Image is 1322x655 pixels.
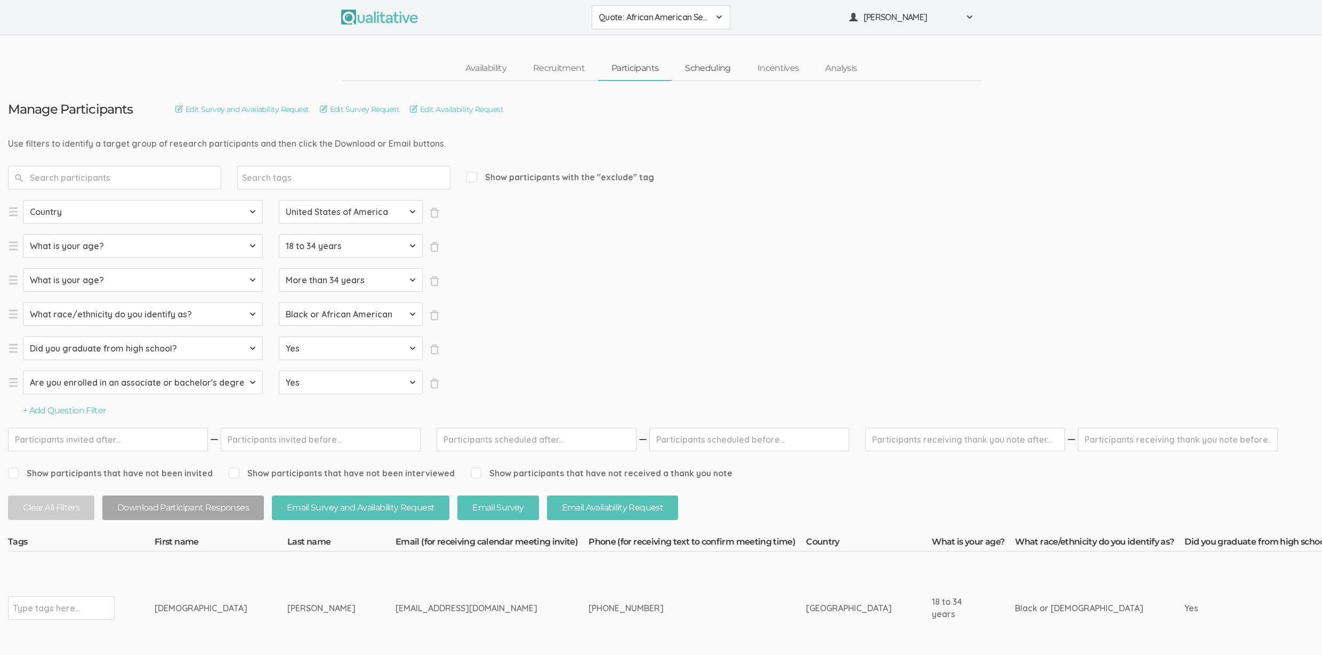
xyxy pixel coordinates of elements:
div: [DEMOGRAPHIC_DATA] [155,602,247,614]
a: Participants [598,57,672,80]
span: Quote: African American Sense of Belonging [599,11,710,23]
button: + Add Question Filter [23,405,106,417]
div: [PHONE_NUMBER] [589,602,766,614]
span: Show participants that have not been invited [8,467,213,480]
span: Show participants with the "exclude" tag [466,171,654,183]
th: What race/ethnicity do you identify as? [1015,536,1184,551]
span: × [429,310,440,321]
a: Edit Availability Request [410,103,503,115]
button: Clear All Filters [8,496,94,521]
iframe: Chat Widget [1269,604,1322,655]
input: Search tags [242,171,309,185]
div: [GEOGRAPHIC_DATA] [806,602,892,614]
button: Email Availability Request [547,496,678,521]
th: First name [155,536,287,551]
span: [PERSON_NAME] [864,11,960,23]
span: × [429,276,440,286]
th: Email (for receiving calendar meeting invite) [396,536,589,551]
span: Show participants that have not received a thank you note [471,467,732,480]
th: Last name [287,536,396,551]
input: Participants receiving thank you note before... [1078,428,1278,451]
input: Search participants [8,166,221,189]
input: Participants scheduled after... [437,428,636,451]
a: Availability [452,57,520,80]
span: Show participants that have not been interviewed [229,467,455,480]
th: What is your age? [932,536,1015,551]
a: Scheduling [672,57,744,80]
a: Analysis [812,57,870,80]
h3: Manage Participants [8,102,133,116]
input: Participants scheduled before... [649,428,849,451]
span: × [429,378,440,389]
button: Quote: African American Sense of Belonging [592,5,730,29]
th: Country [806,536,932,551]
input: Participants invited before... [221,428,421,451]
button: [PERSON_NAME] [842,5,981,29]
div: Yes [1184,602,1302,614]
input: Participants receiving thank you note after... [865,428,1065,451]
th: Tags [8,536,155,551]
input: Type tags here... [13,601,79,615]
th: Phone (for receiving text to confirm meeting time) [589,536,806,551]
button: Email Survey [457,496,538,521]
button: Email Survey and Availability Request [272,496,449,521]
img: dash.svg [1066,428,1077,451]
a: Incentives [744,57,812,80]
span: × [429,344,440,355]
a: Edit Survey and Availability Request [175,103,309,115]
span: × [429,242,440,252]
button: Download Participant Responses [102,496,264,521]
div: [EMAIL_ADDRESS][DOMAIN_NAME] [396,602,549,614]
img: Qualitative [341,10,418,25]
span: × [429,207,440,218]
input: Participants invited after... [8,428,208,451]
div: Black or [DEMOGRAPHIC_DATA] [1015,602,1144,614]
img: dash.svg [209,428,220,451]
div: [PERSON_NAME] [287,602,356,614]
a: Edit Survey Request [320,103,399,115]
div: 18 to 34 years [932,596,975,620]
a: Recruitment [520,57,598,80]
img: dash.svg [638,428,648,451]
